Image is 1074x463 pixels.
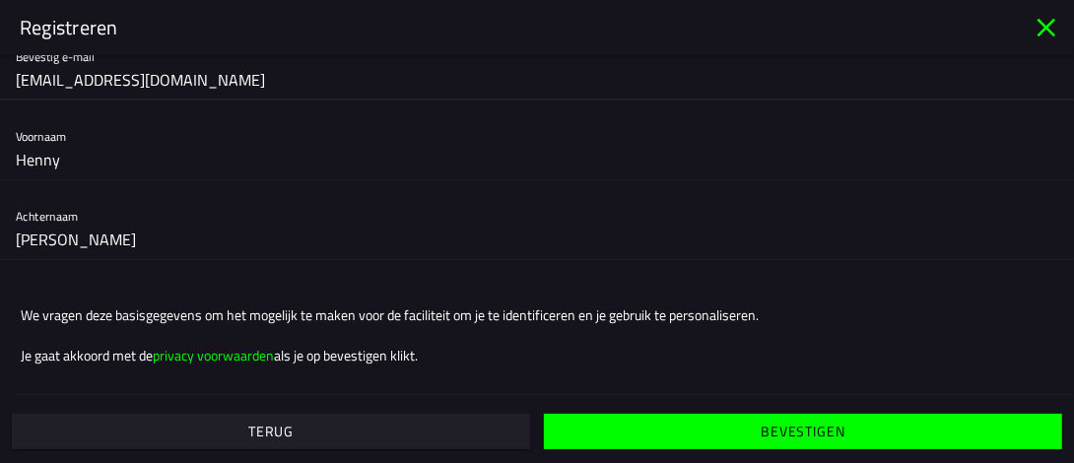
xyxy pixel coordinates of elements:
input: Voornaam [16,140,1058,179]
ion-button: Terug [12,414,530,449]
ion-text: We vragen deze basisgegevens om het mogelijk te maken voor de faciliteit om je te identificeren e... [21,304,1053,325]
ion-text: Bevestigen [761,425,844,438]
ion-text: Je gaat akkoord met de als je op bevestigen klikt. [21,345,1053,365]
a: privacy voorwaarden [153,345,274,365]
input: Bevestig e-mail [16,60,1058,99]
input: Achternaam [16,220,1058,259]
ion-icon: close [1031,12,1062,43]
